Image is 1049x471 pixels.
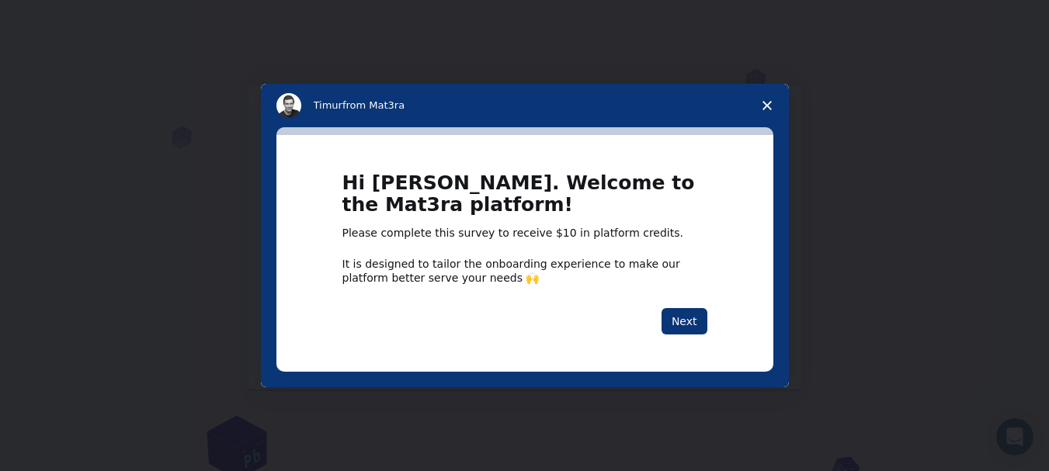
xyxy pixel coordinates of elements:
button: Next [662,308,707,334]
span: from Mat3ra [342,99,405,111]
h1: Hi [PERSON_NAME]. Welcome to the Mat3ra platform! [342,172,707,226]
div: It is designed to tailor the onboarding experience to make our platform better serve your needs 🙌 [342,257,707,285]
img: Profile image for Timur [276,93,301,118]
div: Please complete this survey to receive $10 in platform credits. [342,226,707,241]
span: الدعم [9,11,43,25]
span: Close survey [745,84,789,127]
span: Timur [314,99,342,111]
